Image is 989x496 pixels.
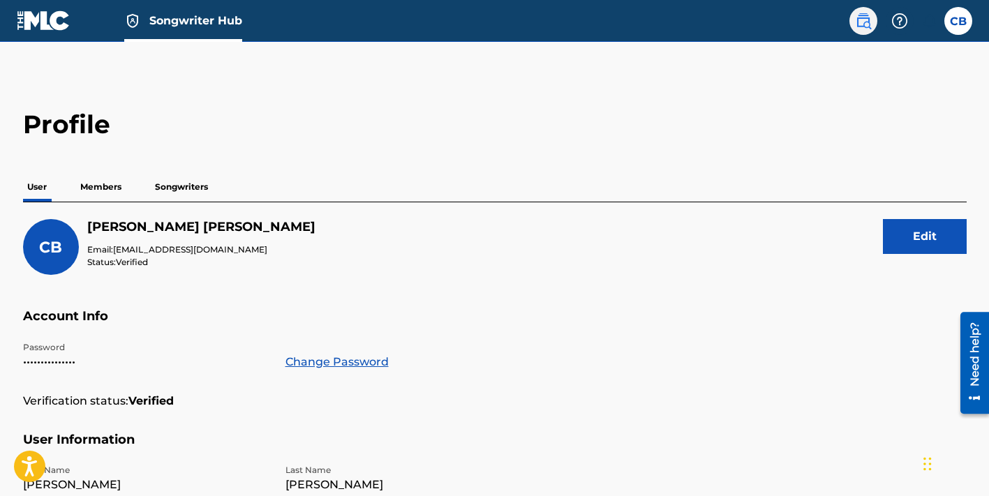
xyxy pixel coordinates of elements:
[285,464,531,476] p: Last Name
[23,172,51,202] p: User
[23,432,967,465] h5: User Information
[149,13,242,29] span: Songwriter Hub
[944,7,972,35] div: User Menu
[116,257,148,267] span: Verified
[849,7,877,35] a: Public Search
[128,393,174,409] strong: Verified
[285,476,531,493] p: [PERSON_NAME]
[124,13,141,29] img: Top Rightsholder
[855,13,872,29] img: search
[891,13,908,29] img: help
[919,429,989,496] iframe: Chat Widget
[886,7,914,35] div: Help
[922,14,936,28] div: Notifications
[87,243,315,256] p: Email:
[87,256,315,269] p: Status:
[113,244,267,255] span: [EMAIL_ADDRESS][DOMAIN_NAME]
[23,476,269,493] p: [PERSON_NAME]
[17,10,70,31] img: MLC Logo
[87,219,315,235] h5: Christopher Butler
[39,238,62,257] span: CB
[923,443,932,485] div: Drag
[76,172,126,202] p: Members
[883,219,967,254] button: Edit
[151,172,212,202] p: Songwriters
[23,354,269,370] p: •••••••••••••••
[23,109,967,140] h2: Profile
[23,393,128,409] p: Verification status:
[950,306,989,419] iframe: Resource Center
[23,341,269,354] p: Password
[23,308,967,341] h5: Account Info
[23,464,269,476] p: First Name
[285,354,389,370] a: Change Password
